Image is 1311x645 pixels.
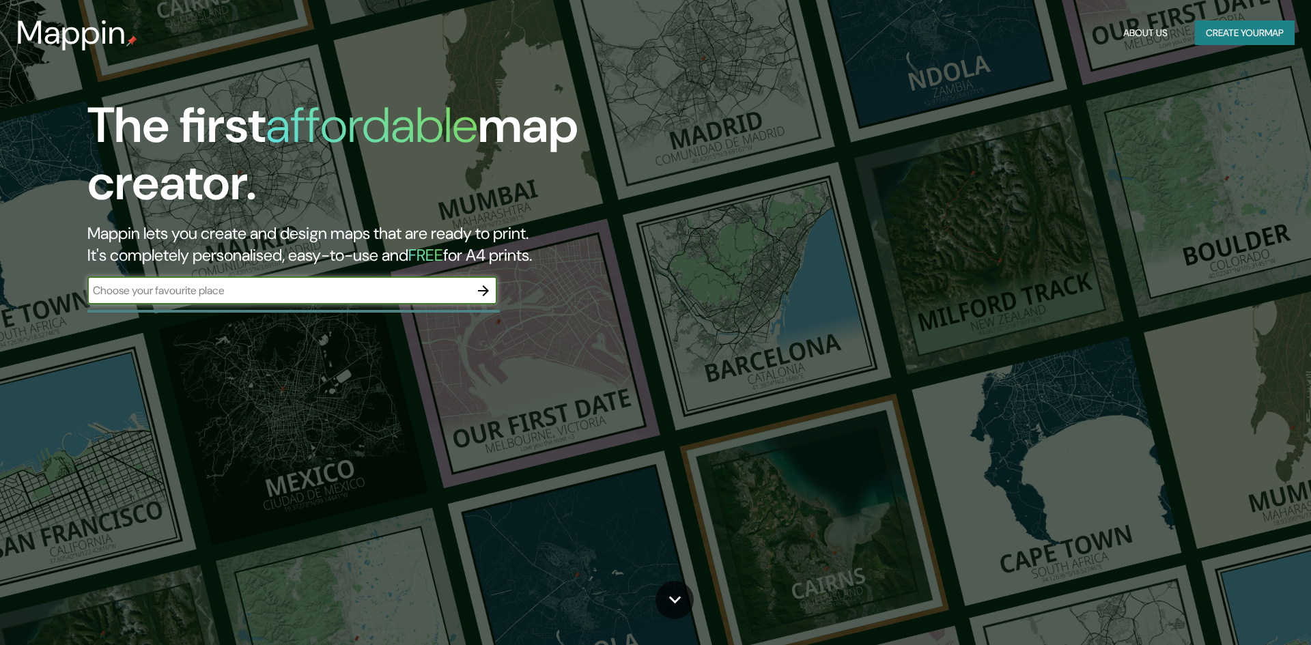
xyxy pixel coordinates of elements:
img: mappin-pin [126,35,137,46]
button: About Us [1118,20,1173,46]
h1: affordable [266,94,478,157]
h5: FREE [408,244,443,266]
input: Choose your favourite place [87,283,470,298]
h2: Mappin lets you create and design maps that are ready to print. It's completely personalised, eas... [87,223,743,266]
button: Create yourmap [1195,20,1295,46]
h1: The first map creator. [87,97,743,223]
h3: Mappin [16,14,126,52]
